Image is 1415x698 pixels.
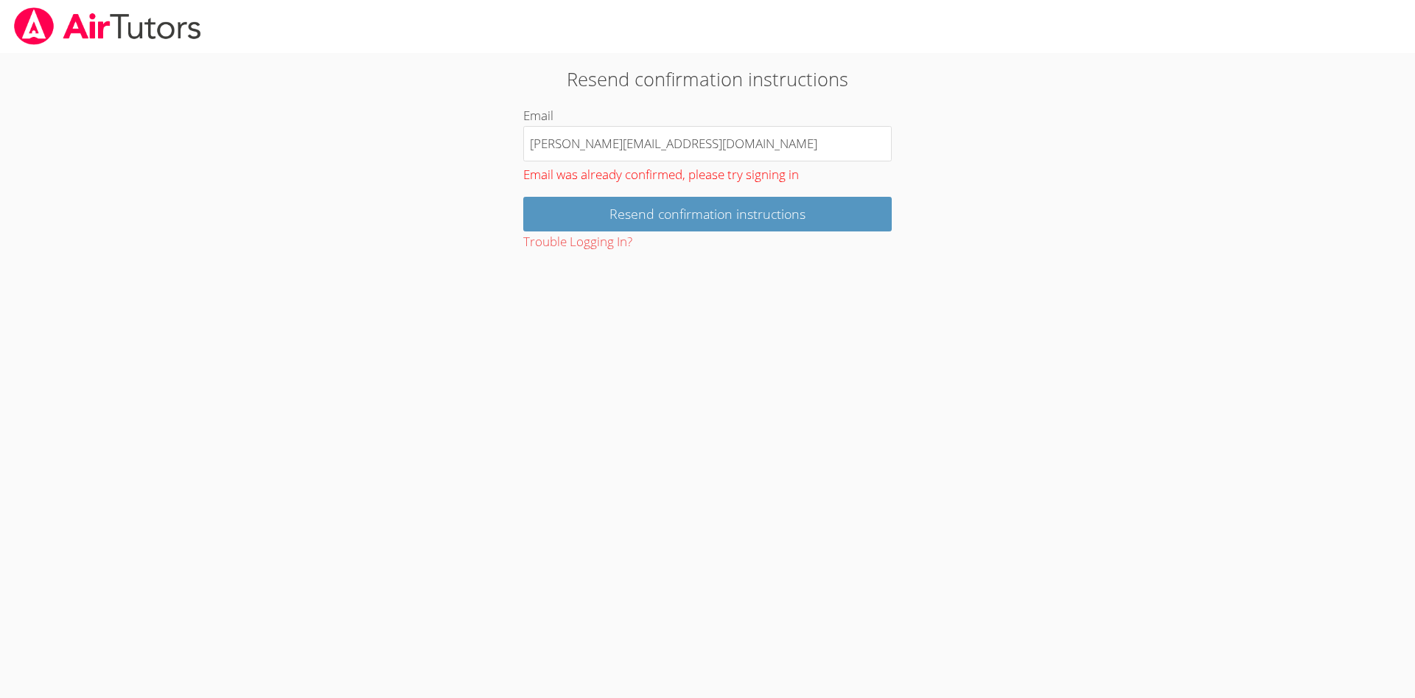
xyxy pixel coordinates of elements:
[523,107,553,124] label: Email
[523,231,632,253] button: Trouble Logging In?
[13,7,203,45] img: airtutors_banner-c4298cdbf04f3fff15de1276eac7730deb9818008684d7c2e4769d2f7ddbe033.png
[523,161,892,186] div: Email was already confirmed, please try signing in
[326,65,1090,93] h2: Resend confirmation instructions
[523,197,892,231] input: Resend confirmation instructions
